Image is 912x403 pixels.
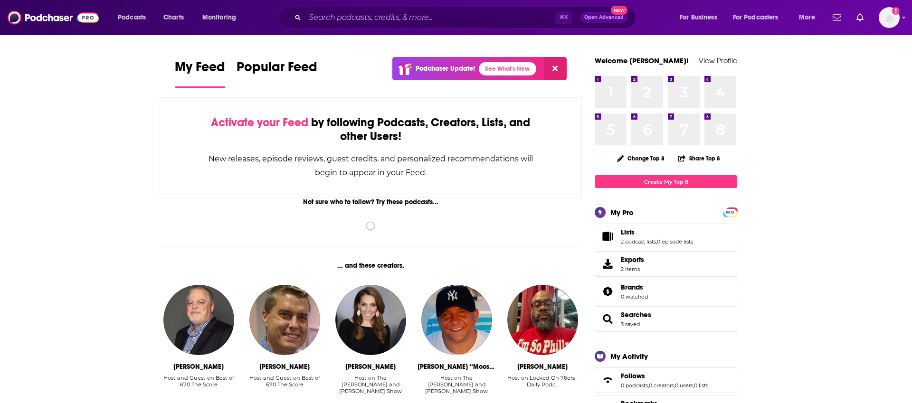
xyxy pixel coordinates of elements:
a: Lists [598,230,617,243]
span: Charts [163,11,184,24]
span: Exports [598,257,617,271]
img: Marc “Moose” Malusis [421,285,492,355]
div: Not sure who to follow? Try these podcasts... [160,198,582,206]
span: Searches [595,306,737,332]
a: Brands [598,285,617,298]
a: View Profile [699,56,737,65]
a: Searches [621,310,651,319]
div: Keith Pompey [517,363,568,371]
button: open menu [792,10,827,25]
span: ⌘ K [555,11,572,24]
span: For Podcasters [733,11,779,24]
button: open menu [727,10,792,25]
span: Exports [621,255,644,264]
span: Brands [595,279,737,304]
a: Follows [598,374,617,387]
a: 0 lists [694,382,708,389]
button: open menu [673,10,729,25]
span: Follows [595,367,737,393]
a: My Feed [175,59,225,88]
a: 2 podcast lists [621,238,656,245]
span: , [648,382,649,389]
a: Show notifications dropdown [829,9,845,26]
div: by following Podcasts, Creators, Lists, and other Users! [208,116,534,143]
a: Exports [595,251,737,277]
div: Host and Guest on Best of 670 The Score [160,375,238,388]
span: Popular Feed [237,59,317,81]
span: My Feed [175,59,225,81]
a: Charts [157,10,190,25]
a: Mike Mulligan [163,285,234,355]
a: Follows [621,372,708,380]
a: Popular Feed [237,59,317,88]
span: , [656,238,657,245]
a: 0 users [675,382,693,389]
button: Open AdvancedNew [580,12,628,23]
span: , [674,382,675,389]
a: Searches [598,312,617,326]
span: More [799,11,815,24]
span: For Business [680,11,717,24]
div: David Haugh [259,363,310,371]
div: Host on The Maggie and Perloff Show [418,375,496,395]
div: Host on The [PERSON_NAME] and [PERSON_NAME] Show [418,375,496,394]
span: , [693,382,694,389]
a: PRO [724,208,736,216]
div: My Activity [610,352,648,361]
div: Marc “Moose” Malusis [418,363,496,371]
span: Monitoring [202,11,236,24]
div: Host and Guest on Best of 670 The Score [246,375,324,388]
a: 0 episode lists [657,238,693,245]
button: Show profile menu [879,7,900,28]
input: Search podcasts, credits, & more... [305,10,555,25]
div: Host on The [PERSON_NAME] and [PERSON_NAME] Show [332,375,410,394]
div: My Pro [610,208,634,217]
div: Host and Guest on Best of 670 The Score [246,375,324,395]
img: User Profile [879,7,900,28]
a: 0 podcasts [621,382,648,389]
div: Mike Mulligan [173,363,224,371]
div: Maggie Gray [345,363,396,371]
p: Podchaser Update! [416,65,475,73]
span: Follows [621,372,645,380]
span: New [611,6,628,15]
div: New releases, episode reviews, guest credits, and personalized recommendations will begin to appe... [208,152,534,179]
svg: Add a profile image [892,7,900,15]
a: See What's New [479,62,536,75]
span: Podcasts [118,11,146,24]
a: 0 creators [649,382,674,389]
span: Activate your Feed [211,115,308,130]
button: open menu [111,10,158,25]
div: Host on Locked On 76ers - Daily Podc… [503,375,582,395]
div: Host on Locked On 76ers - Daily Podc… [503,375,582,388]
span: Brands [621,283,643,291]
span: Logged in as ellerylsmith123 [879,7,900,28]
div: ... and these creators. [160,262,582,270]
span: Open Advanced [584,15,624,20]
button: open menu [196,10,248,25]
img: Podchaser - Follow, Share and Rate Podcasts [8,9,99,27]
div: Host and Guest on Best of 670 The Score [160,375,238,395]
img: Maggie Gray [335,285,406,355]
a: 3 saved [621,321,640,328]
a: Show notifications dropdown [853,9,867,26]
div: Host on The Maggie and Perloff Show [332,375,410,395]
span: Lists [595,224,737,249]
a: Create My Top 8 [595,175,737,188]
a: 0 watched [621,293,648,300]
span: 2 items [621,266,644,272]
a: Lists [621,228,693,236]
img: David Haugh [249,285,320,355]
span: PRO [724,209,736,216]
span: Lists [621,228,635,236]
a: Welcome [PERSON_NAME]! [595,56,689,65]
button: Change Top 8 [611,152,670,164]
img: Keith Pompey [507,285,578,355]
div: Search podcasts, credits, & more... [288,7,645,28]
